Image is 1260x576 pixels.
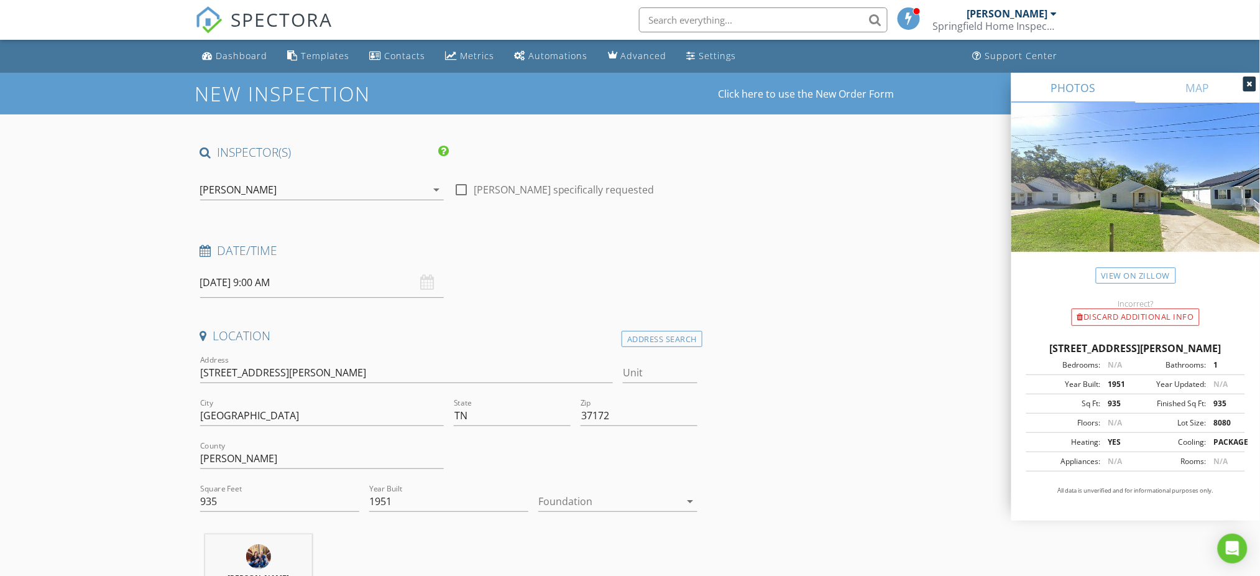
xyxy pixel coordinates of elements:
[198,45,273,68] a: Dashboard
[967,7,1048,20] div: [PERSON_NAME]
[1100,379,1136,390] div: 1951
[1136,398,1206,409] div: Finished Sq Ft:
[1030,398,1100,409] div: Sq Ft:
[968,45,1063,68] a: Support Center
[1108,456,1122,467] span: N/A
[1136,379,1206,390] div: Year Updated:
[365,45,431,68] a: Contacts
[1011,299,1260,309] div: Incorrect?
[1136,73,1260,103] a: MAP
[200,243,698,259] h4: Date/Time
[1206,360,1241,371] div: 1
[1030,437,1100,448] div: Heating:
[1030,379,1100,390] div: Year Built:
[622,331,702,348] div: Address Search
[200,144,449,160] h4: INSPECTOR(S)
[510,45,593,68] a: Automations (Basic)
[1100,437,1136,448] div: YES
[1100,398,1136,409] div: 935
[1030,456,1100,467] div: Appliances:
[529,50,588,62] div: Automations
[1136,360,1206,371] div: Bathrooms:
[603,45,672,68] a: Advanced
[461,50,495,62] div: Metrics
[195,17,333,43] a: SPECTORA
[1011,103,1260,282] img: streetview
[1026,486,1245,495] p: All data is unverified and for informational purposes only.
[200,267,444,298] input: Select date
[195,6,223,34] img: The Best Home Inspection Software - Spectora
[1206,417,1241,429] div: 8080
[231,6,333,32] span: SPECTORA
[1136,437,1206,448] div: Cooling:
[216,50,268,62] div: Dashboard
[933,20,1057,32] div: Springfield Home Inspections LLC
[200,328,698,344] h4: Location
[699,50,737,62] div: Settings
[1030,360,1100,371] div: Bedrooms:
[1218,534,1248,564] div: Open Intercom Messenger
[200,184,277,195] div: [PERSON_NAME]
[985,50,1058,62] div: Support Center
[301,50,350,62] div: Templates
[441,45,500,68] a: Metrics
[474,183,655,196] label: [PERSON_NAME] specifically requested
[621,50,667,62] div: Advanced
[1011,73,1136,103] a: PHOTOS
[1136,456,1206,467] div: Rooms:
[1213,456,1228,467] span: N/A
[682,45,742,68] a: Settings
[1096,267,1176,284] a: View on Zillow
[1206,437,1241,448] div: PACKAGE
[1030,417,1100,429] div: Floors:
[1213,379,1228,389] span: N/A
[683,494,697,509] i: arrow_drop_down
[429,182,444,197] i: arrow_drop_down
[246,544,271,569] img: img_8262.jpg
[283,45,355,68] a: Templates
[1206,398,1241,409] div: 935
[1136,417,1206,429] div: Lot Size:
[1026,341,1245,356] div: [STREET_ADDRESS][PERSON_NAME]
[1108,417,1122,428] span: N/A
[195,83,471,105] h1: New Inspection
[385,50,426,62] div: Contacts
[639,7,888,32] input: Search everything...
[719,89,894,99] a: Click here to use the New Order Form
[1108,360,1122,370] span: N/A
[1072,309,1200,326] div: Discard Additional info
